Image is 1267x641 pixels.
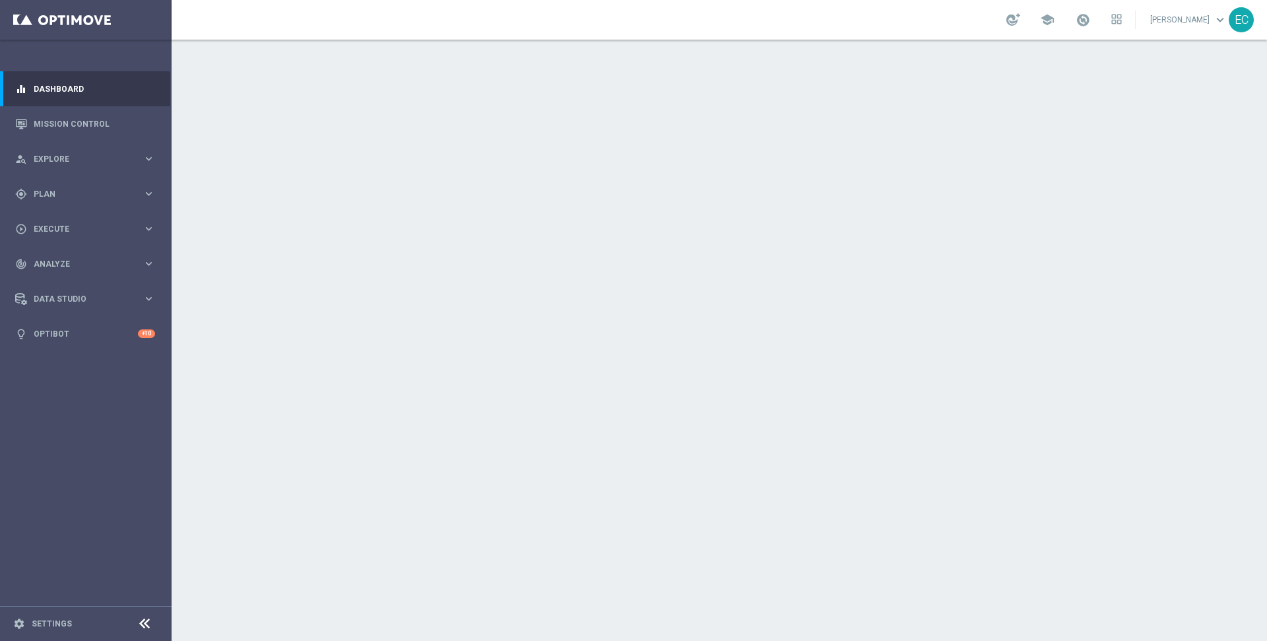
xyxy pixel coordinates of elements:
i: play_circle_outline [15,223,27,235]
a: [PERSON_NAME]keyboard_arrow_down [1149,10,1229,30]
div: Execute [15,223,143,235]
i: keyboard_arrow_right [143,222,155,235]
div: Optibot [15,316,155,351]
button: Data Studio keyboard_arrow_right [15,294,156,304]
i: keyboard_arrow_right [143,152,155,165]
span: school [1040,13,1055,27]
div: Analyze [15,258,143,270]
div: Explore [15,153,143,165]
span: Execute [34,225,143,233]
button: lightbulb Optibot +10 [15,329,156,339]
button: equalizer Dashboard [15,84,156,94]
span: Explore [34,155,143,163]
div: Data Studio [15,293,143,305]
button: person_search Explore keyboard_arrow_right [15,154,156,164]
button: Mission Control [15,119,156,129]
div: Mission Control [15,106,155,141]
i: keyboard_arrow_right [143,187,155,200]
i: gps_fixed [15,188,27,200]
i: track_changes [15,258,27,270]
div: EC [1229,7,1254,32]
i: lightbulb [15,328,27,340]
button: gps_fixed Plan keyboard_arrow_right [15,189,156,199]
a: Settings [32,620,72,628]
span: Plan [34,190,143,198]
i: person_search [15,153,27,165]
a: Optibot [34,316,138,351]
button: track_changes Analyze keyboard_arrow_right [15,259,156,269]
a: Mission Control [34,106,155,141]
i: settings [13,618,25,630]
button: play_circle_outline Execute keyboard_arrow_right [15,224,156,234]
div: Dashboard [15,71,155,106]
span: Data Studio [34,295,143,303]
span: keyboard_arrow_down [1213,13,1227,27]
i: keyboard_arrow_right [143,257,155,270]
i: keyboard_arrow_right [143,292,155,305]
div: +10 [138,329,155,338]
a: Dashboard [34,71,155,106]
span: Analyze [34,260,143,268]
i: equalizer [15,83,27,95]
div: Plan [15,188,143,200]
